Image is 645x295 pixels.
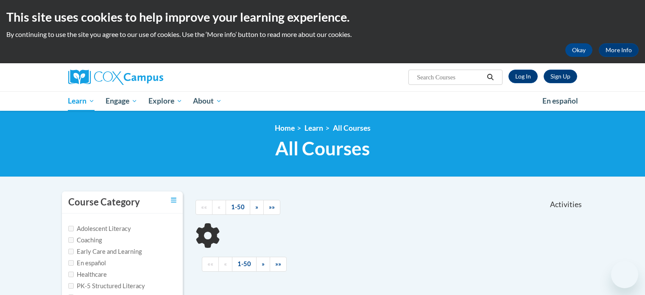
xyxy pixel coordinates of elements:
a: Log In [508,70,538,83]
span: Learn [68,96,95,106]
label: Adolescent Literacy [68,224,131,233]
input: Checkbox for Options [68,283,74,289]
h3: Course Category [68,196,140,209]
a: Cox Campus [68,70,229,85]
label: PK-5 Structured Literacy [68,281,145,291]
input: Checkbox for Options [68,237,74,243]
a: Register [544,70,577,83]
label: En español [68,258,106,268]
input: Checkbox for Options [68,249,74,254]
label: Healthcare [68,270,107,279]
input: Checkbox for Options [68,260,74,266]
a: Previous [218,257,232,272]
span: « [224,260,227,267]
a: 1-50 [232,257,257,272]
input: Checkbox for Options [68,226,74,231]
span: »» [275,260,281,267]
a: About [187,91,227,111]
a: More Info [599,43,639,57]
iframe: Button to launch messaging window [611,261,638,288]
span: «« [207,260,213,267]
span: » [262,260,265,267]
input: Search Courses [416,72,484,82]
a: Begining [195,200,212,215]
div: Main menu [56,91,590,111]
a: Home [275,124,295,132]
button: Search [484,72,497,82]
a: Begining [202,257,219,272]
button: Okay [565,43,592,57]
span: All Courses [275,137,370,160]
a: Engage [100,91,143,111]
a: Explore [143,91,188,111]
a: Previous [212,200,226,215]
span: Explore [148,96,182,106]
span: « [218,203,221,211]
p: By continuing to use the site you agree to our use of cookies. Use the ‘More info’ button to read... [6,30,639,39]
span: «« [201,203,207,211]
label: Early Care and Learning [68,247,142,256]
span: »» [269,203,275,211]
span: » [255,203,258,211]
img: Cox Campus [68,70,163,85]
span: Engage [106,96,137,106]
a: 1-50 [226,200,250,215]
a: Toggle collapse [171,196,176,205]
input: Checkbox for Options [68,272,74,277]
a: En español [537,92,584,110]
h2: This site uses cookies to help improve your learning experience. [6,8,639,25]
a: Next [256,257,270,272]
label: Coaching [68,236,102,245]
a: End [263,200,280,215]
span: About [193,96,222,106]
a: All Courses [333,124,371,132]
span: En español [542,96,578,105]
a: End [270,257,287,272]
a: Next [250,200,264,215]
span: Activities [550,200,582,209]
a: Learn [304,124,323,132]
a: Learn [63,91,101,111]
